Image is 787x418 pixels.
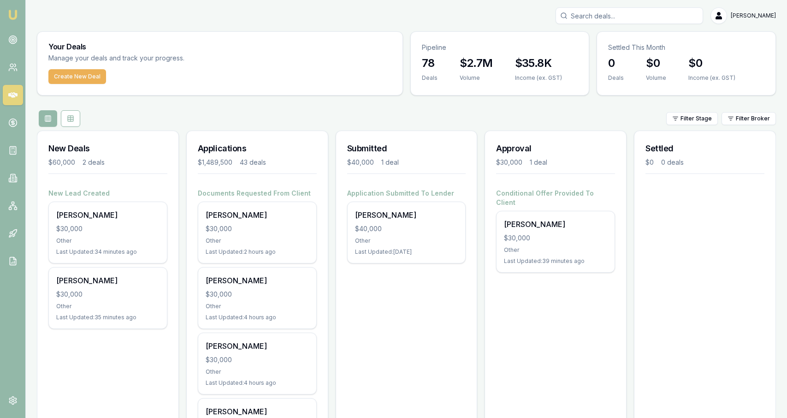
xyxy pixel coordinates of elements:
span: Filter Broker [736,115,770,122]
h3: 0 [608,56,624,71]
span: [PERSON_NAME] [731,12,776,19]
button: Create New Deal [48,69,106,84]
div: Other [56,237,160,245]
h3: Your Deals [48,43,391,50]
p: Manage your deals and track your progress. [48,53,284,64]
div: [PERSON_NAME] [56,209,160,221]
h3: Approval [496,142,615,155]
div: $30,000 [56,224,160,233]
div: Other [206,303,309,310]
div: [PERSON_NAME] [504,219,607,230]
h4: Application Submitted To Lender [347,189,466,198]
div: $40,000 [347,158,374,167]
div: $30,000 [496,158,522,167]
div: Deals [422,74,438,82]
div: Last Updated: 2 hours ago [206,248,309,256]
div: $30,000 [206,290,309,299]
div: 43 deals [240,158,266,167]
div: Last Updated: [DATE] [355,248,458,256]
h4: Conditional Offer Provided To Client [496,189,615,207]
div: [PERSON_NAME] [355,209,458,221]
div: $30,000 [206,224,309,233]
h4: New Lead Created [48,189,167,198]
div: [PERSON_NAME] [206,406,309,417]
div: Volume [646,74,666,82]
div: Other [504,246,607,254]
button: Filter Stage [666,112,718,125]
span: Filter Stage [680,115,712,122]
div: 1 deal [381,158,399,167]
h3: $0 [646,56,666,71]
div: Volume [460,74,493,82]
div: 1 deal [530,158,547,167]
button: Filter Broker [722,112,776,125]
div: $1,489,500 [198,158,232,167]
div: [PERSON_NAME] [56,275,160,286]
p: Settled This Month [608,43,764,52]
input: Search deals [556,7,703,24]
h3: New Deals [48,142,167,155]
div: Last Updated: 39 minutes ago [504,257,607,265]
div: [PERSON_NAME] [206,275,309,286]
h3: Applications [198,142,317,155]
div: Other [206,368,309,376]
div: [PERSON_NAME] [206,340,309,352]
div: Last Updated: 35 minutes ago [56,314,160,321]
h3: $0 [688,56,735,71]
div: Last Updated: 4 hours ago [206,379,309,387]
div: 0 deals [661,158,684,167]
div: $0 [645,158,654,167]
div: Income (ex. GST) [688,74,735,82]
div: $30,000 [504,233,607,243]
div: $40,000 [355,224,458,233]
div: Last Updated: 4 hours ago [206,314,309,321]
div: [PERSON_NAME] [206,209,309,221]
h3: Submitted [347,142,466,155]
h3: $35.8K [515,56,562,71]
div: Deals [608,74,624,82]
img: emu-icon-u.png [7,9,18,20]
div: Other [206,237,309,245]
div: $30,000 [56,290,160,299]
div: 2 deals [83,158,105,167]
h3: 78 [422,56,438,71]
div: Other [355,237,458,245]
p: Pipeline [422,43,578,52]
h3: Settled [645,142,764,155]
h3: $2.7M [460,56,493,71]
h4: Documents Requested From Client [198,189,317,198]
div: Last Updated: 34 minutes ago [56,248,160,256]
div: $60,000 [48,158,75,167]
div: Income (ex. GST) [515,74,562,82]
div: Other [56,303,160,310]
div: $30,000 [206,355,309,364]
